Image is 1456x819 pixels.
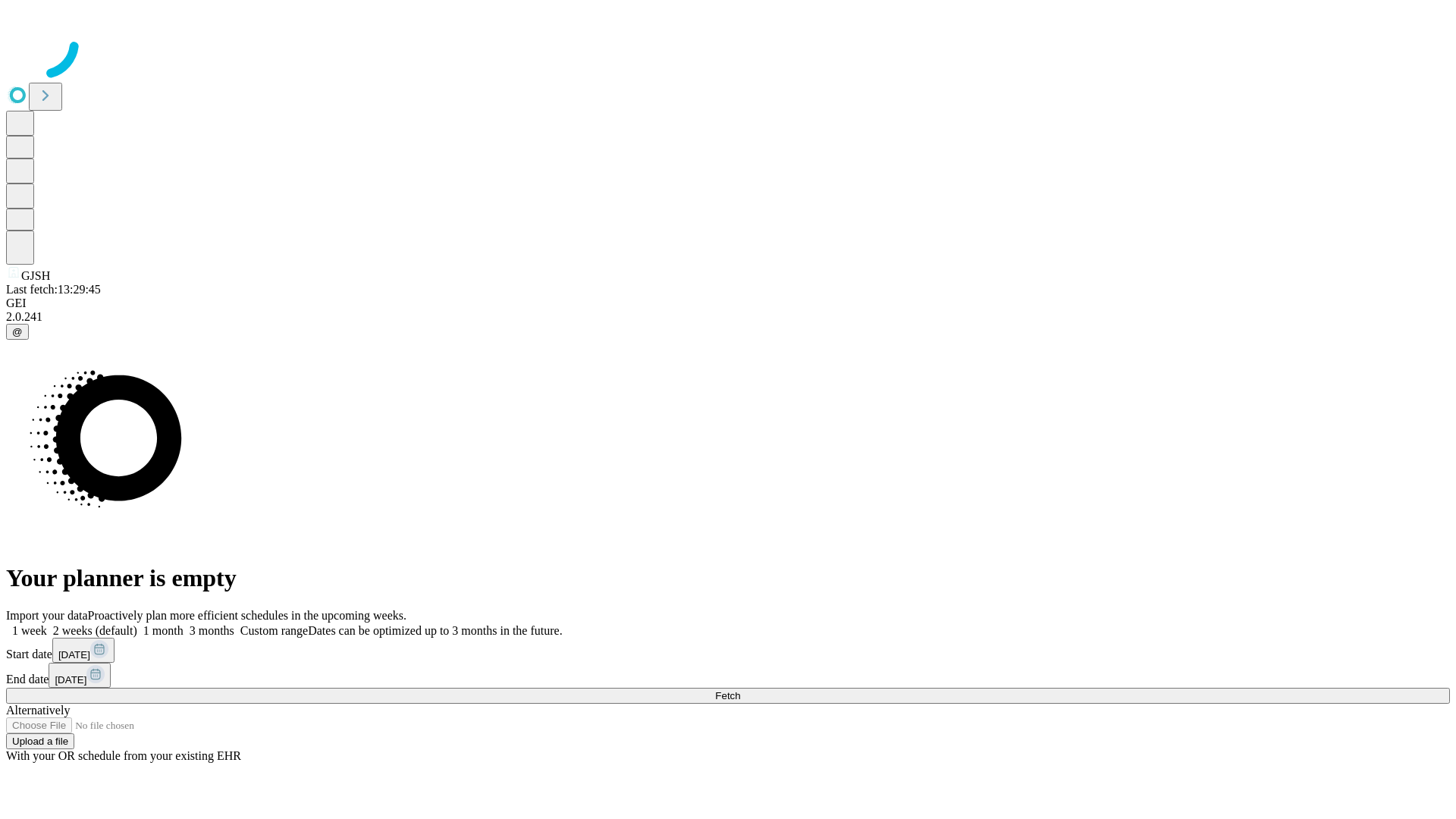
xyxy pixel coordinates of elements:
[715,690,740,701] span: Fetch
[240,624,308,637] span: Custom range
[88,609,406,622] span: Proactively plan more efficient schedules in the upcoming weeks.
[6,310,1450,324] div: 2.0.241
[58,649,90,661] span: [DATE]
[49,663,111,688] button: [DATE]
[143,624,184,637] span: 1 month
[6,297,1450,310] div: GEI
[6,688,1450,704] button: Fetch
[6,733,74,749] button: Upload a file
[55,674,86,686] span: [DATE]
[52,638,115,663] button: [DATE]
[6,663,1450,688] div: End date
[6,564,1450,592] h1: Your planner is empty
[21,269,50,282] span: GJSH
[53,624,137,637] span: 2 weeks (default)
[6,749,241,762] span: With your OR schedule from your existing EHR
[12,326,23,337] span: @
[6,704,70,717] span: Alternatively
[6,609,88,622] span: Import your data
[12,624,47,637] span: 1 week
[6,283,101,296] span: Last fetch: 13:29:45
[6,324,29,340] button: @
[190,624,234,637] span: 3 months
[6,638,1450,663] div: Start date
[308,624,562,637] span: Dates can be optimized up to 3 months in the future.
